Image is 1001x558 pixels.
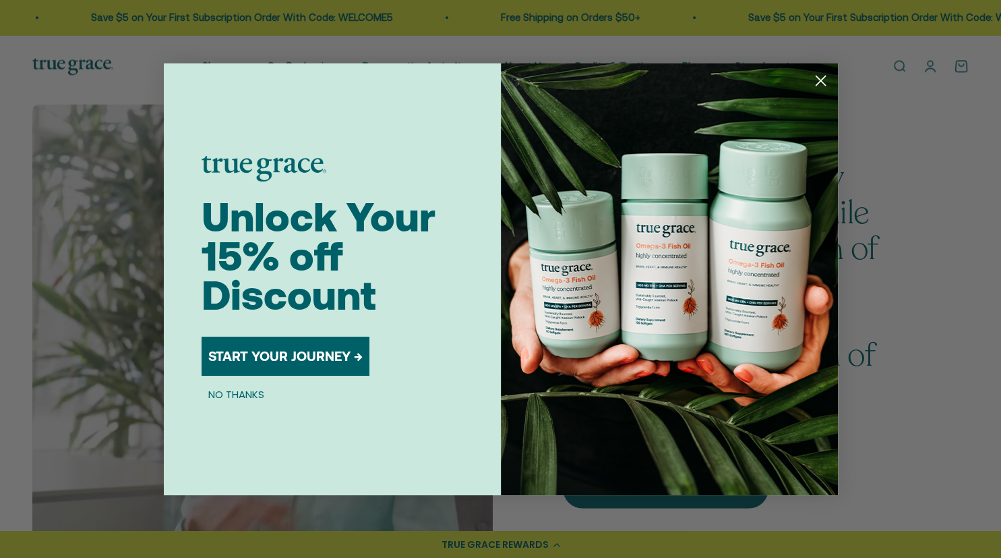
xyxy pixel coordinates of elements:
span: Unlock Your 15% off Discount [202,194,435,318]
img: 098727d5-50f8-4f9b-9554-844bb8da1403.jpeg [501,63,838,495]
img: logo placeholder [202,156,326,182]
button: Close dialog [809,69,832,92]
button: START YOUR JOURNEY → [202,337,369,376]
button: NO THANKS [202,387,271,403]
